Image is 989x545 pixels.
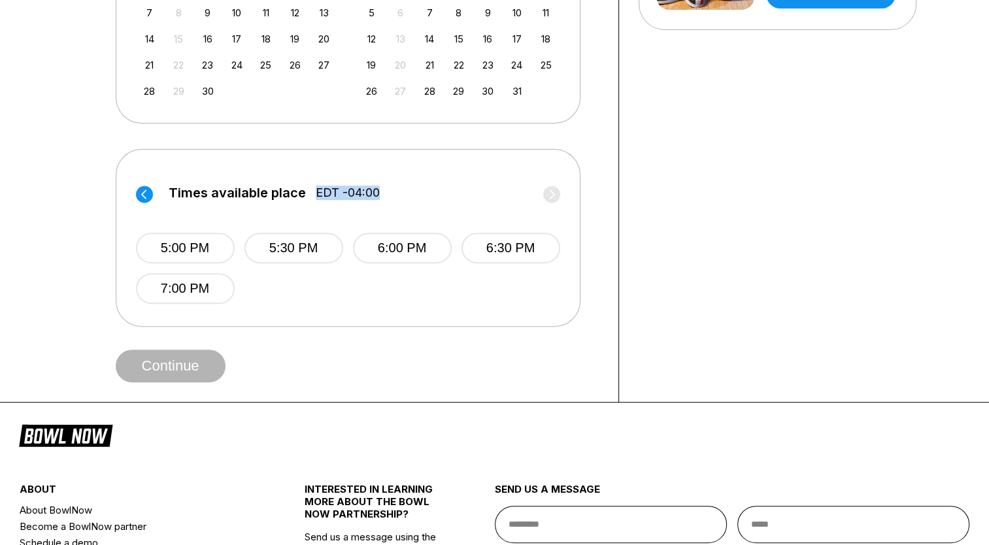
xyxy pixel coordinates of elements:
button: 5:00 PM [136,233,235,263]
div: Choose Wednesday, October 29th, 2025 [450,82,467,100]
div: Choose Friday, October 31st, 2025 [508,82,526,100]
div: Choose Sunday, October 12th, 2025 [363,30,380,48]
div: INTERESTED IN LEARNING MORE ABOUT THE BOWL NOW PARTNERSHIP? [305,483,447,531]
div: Not available Monday, September 22nd, 2025 [170,56,188,74]
div: Choose Tuesday, October 21st, 2025 [421,56,439,74]
div: Choose Thursday, October 23rd, 2025 [479,56,497,74]
div: Choose Thursday, September 18th, 2025 [257,30,275,48]
div: Choose Wednesday, October 15th, 2025 [450,30,467,48]
div: Choose Sunday, September 14th, 2025 [141,30,158,48]
div: Choose Friday, September 19th, 2025 [286,30,304,48]
div: Not available Monday, September 15th, 2025 [170,30,188,48]
div: Choose Thursday, October 9th, 2025 [479,4,497,22]
div: Not available Monday, October 27th, 2025 [392,82,409,100]
div: Choose Tuesday, October 14th, 2025 [421,30,439,48]
button: 6:30 PM [461,233,560,263]
span: Times available place [169,186,306,200]
span: EDT -04:00 [316,186,380,200]
div: Choose Sunday, October 5th, 2025 [363,4,380,22]
div: Choose Saturday, September 20th, 2025 [315,30,333,48]
div: Choose Wednesday, September 17th, 2025 [228,30,246,48]
div: Choose Wednesday, October 8th, 2025 [450,4,467,22]
div: Choose Friday, October 17th, 2025 [508,30,526,48]
div: Choose Tuesday, September 23rd, 2025 [199,56,216,74]
div: send us a message [495,483,970,506]
div: Not available Monday, October 13th, 2025 [392,30,409,48]
div: Choose Tuesday, September 30th, 2025 [199,82,216,100]
div: Choose Saturday, September 27th, 2025 [315,56,333,74]
div: Choose Sunday, October 26th, 2025 [363,82,380,100]
div: Choose Wednesday, October 22nd, 2025 [450,56,467,74]
div: Choose Friday, September 26th, 2025 [286,56,304,74]
button: 7:00 PM [136,273,235,304]
div: Choose Thursday, October 30th, 2025 [479,82,497,100]
div: Choose Saturday, October 11th, 2025 [537,4,555,22]
div: Choose Thursday, September 25th, 2025 [257,56,275,74]
a: About BowlNow [20,502,257,518]
div: Not available Monday, September 8th, 2025 [170,4,188,22]
div: Choose Wednesday, September 10th, 2025 [228,4,246,22]
div: Choose Sunday, October 19th, 2025 [363,56,380,74]
button: 5:30 PM [244,233,343,263]
div: Choose Tuesday, September 16th, 2025 [199,30,216,48]
div: Choose Saturday, September 13th, 2025 [315,4,333,22]
div: Choose Sunday, September 28th, 2025 [141,82,158,100]
div: Choose Friday, October 24th, 2025 [508,56,526,74]
button: 6:00 PM [353,233,452,263]
div: Choose Friday, September 12th, 2025 [286,4,304,22]
div: Not available Monday, October 20th, 2025 [392,56,409,74]
div: Choose Thursday, September 11th, 2025 [257,4,275,22]
div: Choose Sunday, September 21st, 2025 [141,56,158,74]
div: Choose Tuesday, October 7th, 2025 [421,4,439,22]
div: Not available Monday, September 29th, 2025 [170,82,188,100]
div: Choose Saturday, October 25th, 2025 [537,56,555,74]
div: about [20,483,257,502]
div: Choose Tuesday, September 9th, 2025 [199,4,216,22]
div: Choose Wednesday, September 24th, 2025 [228,56,246,74]
div: Choose Saturday, October 18th, 2025 [537,30,555,48]
div: Choose Sunday, September 7th, 2025 [141,4,158,22]
div: Not available Monday, October 6th, 2025 [392,4,409,22]
div: Choose Tuesday, October 28th, 2025 [421,82,439,100]
div: Choose Thursday, October 16th, 2025 [479,30,497,48]
div: Choose Friday, October 10th, 2025 [508,4,526,22]
a: Become a BowlNow partner [20,518,257,535]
